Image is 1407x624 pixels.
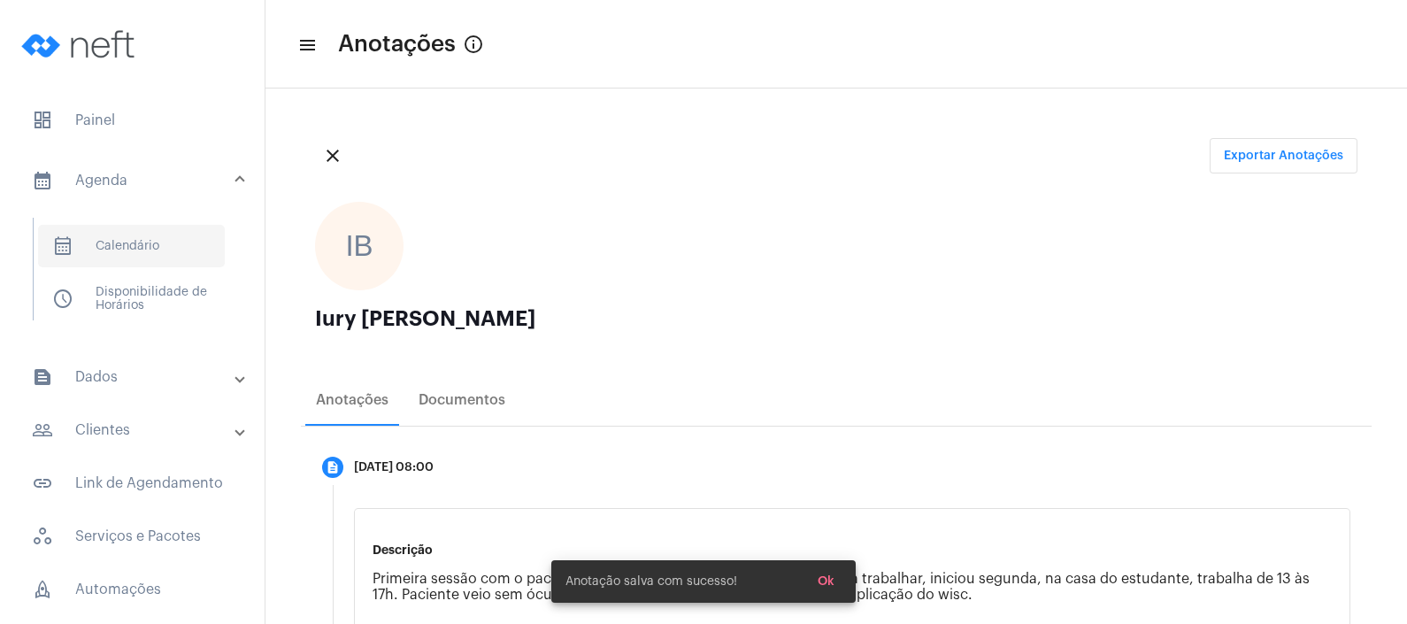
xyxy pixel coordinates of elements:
mat-icon: sidenav icon [297,35,315,56]
span: Automações [18,568,247,611]
mat-expansion-panel-header: sidenav iconAgenda [11,152,265,209]
span: Serviços e Pacotes [18,515,247,558]
button: Ok [803,566,849,597]
div: Anotações [316,392,388,408]
span: Ok [818,575,834,588]
div: IB [315,202,404,290]
span: Calendário [38,225,225,267]
mat-icon: sidenav icon [32,366,53,388]
span: sidenav icon [52,289,73,310]
span: sidenav icon [32,579,53,600]
div: Documentos [419,392,505,408]
span: Anotações [338,30,456,58]
mat-icon: description [326,460,340,474]
mat-expansion-panel-header: sidenav iconDados [11,356,265,398]
button: Exportar Anotações [1210,138,1357,173]
div: sidenav iconAgenda [11,209,265,345]
p: Primeira sessão com o paciente; Disse que ficou ansioso para começar a trabalhar, iniciou segunda... [373,571,1332,603]
span: sidenav icon [52,235,73,257]
mat-panel-title: Dados [32,366,236,388]
mat-panel-title: Clientes [32,420,236,441]
span: Exportar Anotações [1224,150,1343,162]
span: sidenav icon [32,526,53,547]
mat-panel-title: Agenda [32,170,236,191]
mat-icon: sidenav icon [32,420,53,441]
mat-expansion-panel-header: sidenav iconClientes [11,409,265,451]
span: Disponibilidade de Horários [38,278,225,320]
div: Iury [PERSON_NAME] [315,308,1357,329]
mat-icon: sidenav icon [32,473,53,494]
span: Anotação salva com sucesso! [565,573,737,590]
p: Descrição [373,543,1332,557]
img: logo-neft-novo-2.png [14,9,147,80]
span: Painel [18,99,247,142]
mat-icon: info_outlined [463,34,484,55]
mat-icon: sidenav icon [32,170,53,191]
mat-icon: close [322,145,343,166]
span: sidenav icon [32,110,53,131]
div: [DATE] 08:00 [354,461,434,474]
span: Link de Agendamento [18,462,247,505]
